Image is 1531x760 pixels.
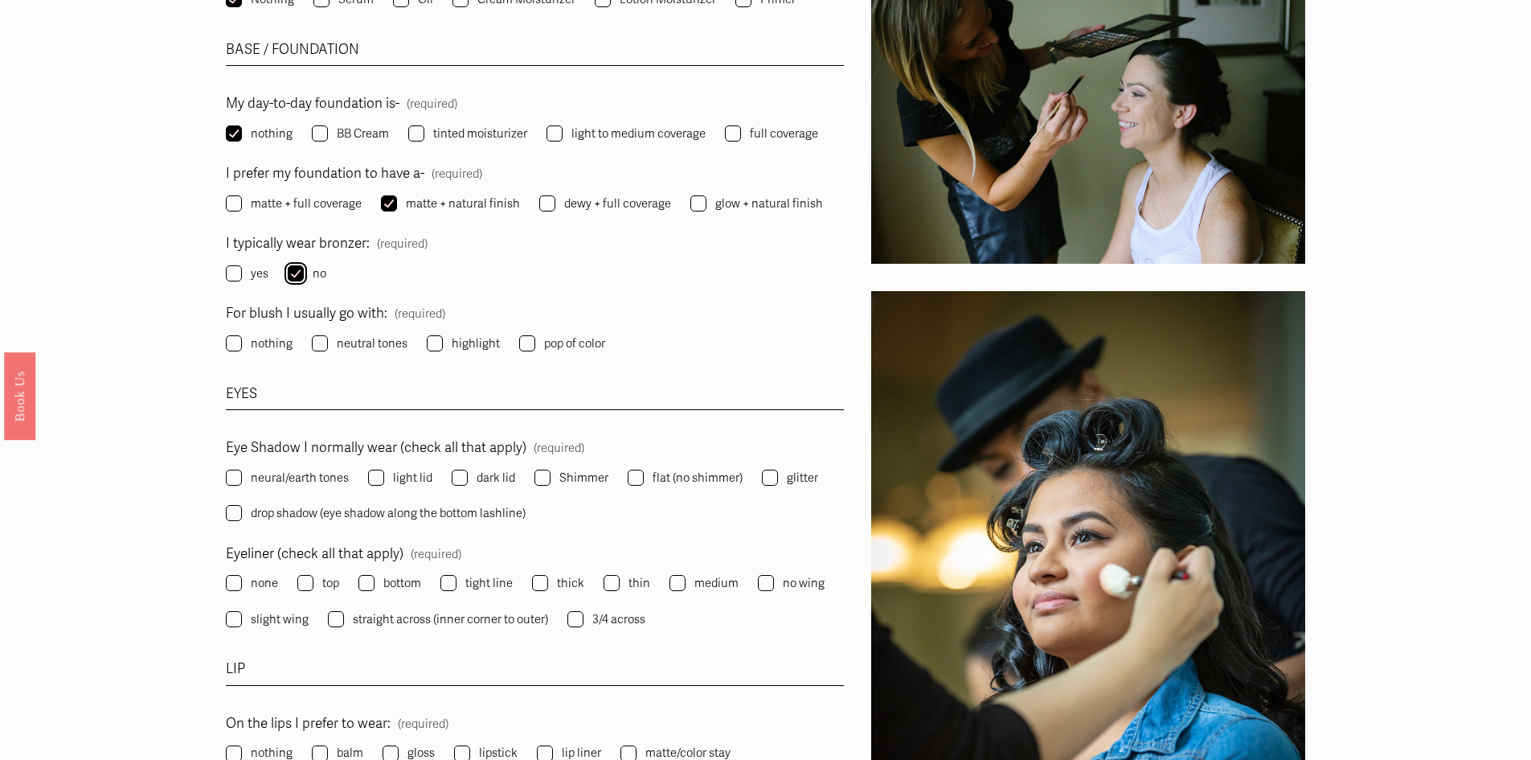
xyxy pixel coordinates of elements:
[393,467,432,488] span: light lid
[407,93,457,114] span: (required)
[534,438,584,458] span: (required)
[571,123,706,144] span: light to medium coverage
[226,335,242,351] input: nothing
[226,92,399,117] span: My day-to-day foundation is-
[762,470,778,486] input: glitter
[411,544,461,565] span: (required)
[368,470,384,486] input: light lid
[313,263,326,284] span: no
[546,125,563,142] input: light to medium coverage
[628,470,644,486] input: flat (no shimmer)
[226,657,844,685] div: LIP
[433,123,527,144] span: tinted moisturizer
[381,195,397,212] input: matte + natural finish
[440,575,456,591] input: tight line
[534,470,551,486] input: Shimmer
[226,575,242,591] input: none
[226,470,242,486] input: neural/earth tones
[322,573,339,594] span: top
[557,573,584,594] span: thick
[452,333,500,354] span: highlight
[226,302,387,327] span: For blush I usually go with:
[226,162,424,187] span: I prefer my foundation to have a-
[226,38,844,66] div: BASE / FOUNDATION
[783,573,825,594] span: no wing
[564,193,671,214] span: dewy + full coverage
[669,575,686,591] input: medium
[432,163,482,184] span: (required)
[539,195,555,212] input: dewy + full coverage
[628,573,650,594] span: thin
[406,193,520,214] span: matte + natural finish
[251,467,349,488] span: neural/earth tones
[758,575,774,591] input: no wing
[226,125,242,142] input: nothing
[427,335,443,351] input: highlight
[567,611,583,627] input: 3/4 across
[715,193,823,214] span: glow + natural finish
[226,195,242,212] input: matte + full coverage
[312,335,328,351] input: neutral tones
[226,232,370,257] span: I typically wear bronzer:
[544,333,605,354] span: pop of color
[452,470,468,486] input: dark lid
[690,195,706,212] input: glow + natural finish
[226,436,526,461] span: Eye Shadow I normally wear (check all that apply)
[251,503,526,524] span: drop shadow (eye shadow along the bottom lashline)
[383,573,421,594] span: bottom
[328,611,344,627] input: straight across (inner corner to outer)
[395,303,445,324] span: (required)
[251,609,309,630] span: slight wing
[288,265,304,281] input: no
[604,575,620,591] input: thin
[519,335,535,351] input: pop of color
[787,467,818,488] span: glitter
[226,382,844,410] div: EYES
[408,125,424,142] input: tinted moisturizer
[297,575,313,591] input: top
[251,263,268,284] span: yes
[226,542,403,567] span: Eyeliner (check all that apply)
[353,609,548,630] span: straight across (inner corner to outer)
[226,505,242,521] input: drop shadow (eye shadow along the bottom lashline)
[694,573,739,594] span: medium
[477,467,515,488] span: dark lid
[226,611,242,627] input: slight wing
[337,333,407,354] span: neutral tones
[750,123,818,144] span: full coverage
[559,467,608,488] span: Shimmer
[398,713,448,734] span: (required)
[251,123,293,144] span: nothing
[312,125,328,142] input: BB Cream
[4,351,35,439] a: Book Us
[465,573,513,594] span: tight line
[592,609,645,630] span: 3/4 across
[251,193,362,214] span: matte + full coverage
[358,575,375,591] input: bottom
[725,125,741,142] input: full coverage
[337,123,389,144] span: BB Cream
[251,333,293,354] span: nothing
[377,233,428,254] span: (required)
[251,573,278,594] span: none
[653,467,743,488] span: flat (no shimmer)
[226,265,242,281] input: yes
[226,712,391,737] span: On the lips I prefer to wear:
[532,575,548,591] input: thick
